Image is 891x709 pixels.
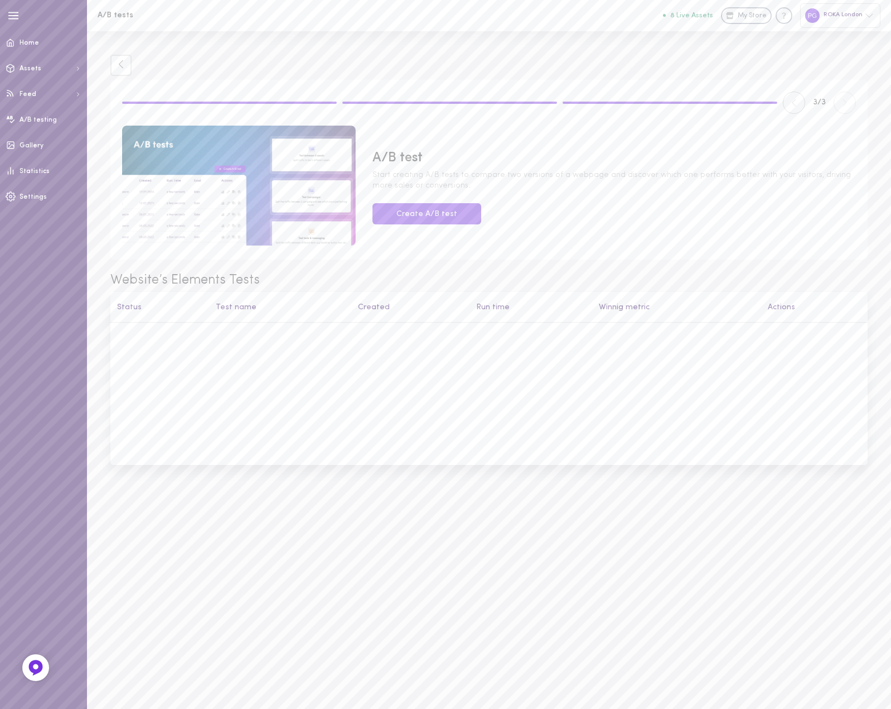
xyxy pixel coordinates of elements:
[470,292,593,323] th: Run time
[813,97,826,108] span: 3 / 3
[20,168,50,175] span: Statistics
[776,7,792,24] div: Knowledge center
[20,65,41,72] span: Assets
[20,117,57,123] span: A/B testing
[738,11,767,21] span: My Store
[663,12,713,19] button: 8 Live Assets
[351,292,469,323] th: Created
[27,659,44,676] img: Feedback Button
[122,126,356,246] img: img-1
[20,40,39,46] span: Home
[20,91,36,98] span: Feed
[20,142,43,149] span: Gallery
[761,292,868,323] th: Actions
[372,149,856,168] span: A/B test
[20,194,47,200] span: Settings
[110,292,210,323] th: Status
[663,12,721,20] a: 8 Live Assets
[372,203,481,225] button: Create A/B test
[210,292,352,323] th: Test name
[98,11,282,20] h1: A/B tests
[593,292,761,323] th: Winnig metric
[721,7,772,24] a: My Store
[110,271,868,290] span: Website’s Elements Tests
[372,170,856,191] span: Start creating A/B tests to compare two versions of a webpage and discover which one performs bet...
[800,3,880,27] div: ROKA London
